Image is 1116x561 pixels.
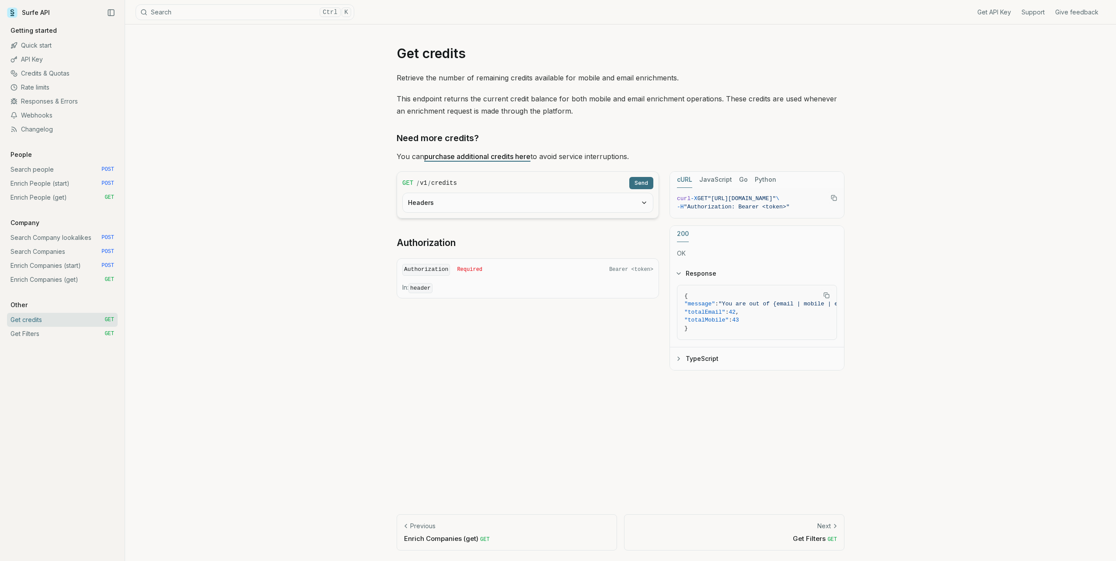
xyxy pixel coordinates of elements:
span: "totalMobile" [684,317,729,323]
a: Quick start [7,38,118,52]
span: -H [677,204,684,210]
kbd: Ctrl [320,7,341,17]
span: GET [827,537,837,543]
span: GET [402,179,413,187]
span: \ [776,195,779,202]
h1: Get credits [397,45,844,61]
a: Changelog [7,122,118,136]
button: JavaScript [699,172,732,188]
span: , [736,309,739,315]
button: cURL [677,172,692,188]
p: Retrieve the number of remaining credits available for mobile and email enrichments. [397,72,844,84]
span: POST [101,166,114,173]
a: Webhooks [7,108,118,122]
p: People [7,150,35,159]
button: SearchCtrlK [136,4,354,20]
span: GET [697,195,708,202]
a: API Key [7,52,118,66]
a: Rate limits [7,80,118,94]
p: You can to avoid service interruptions. [397,150,844,163]
span: { [684,293,688,299]
button: Copy Text [820,289,833,302]
p: Get Filters [631,534,837,543]
button: TypeScript [670,347,844,370]
a: Support [1022,8,1045,17]
p: This endpoint returns the current credit balance for both mobile and email enrichment operations.... [397,93,844,117]
p: Getting started [7,26,60,35]
p: Enrich Companies (get) [404,534,610,543]
a: PreviousEnrich Companies (get) GET [397,514,617,551]
span: Required [457,266,482,273]
span: Bearer <token> [609,266,653,273]
a: Get API Key [977,8,1011,17]
button: Headers [403,193,653,212]
a: Enrich People (get) GET [7,190,118,204]
a: purchase additional credits here [424,152,530,161]
button: Copy Text [827,191,840,204]
a: Need more credits? [397,131,479,145]
button: 200 [677,226,689,242]
a: Enrich Companies (get) GET [7,273,118,287]
span: GET [105,276,114,283]
span: GET [480,537,490,543]
p: Previous [410,522,436,530]
code: header [408,283,432,293]
button: Go [739,172,748,188]
a: Surfe API [7,6,50,19]
a: NextGet Filters GET [624,514,844,551]
a: Enrich People (start) POST [7,177,118,190]
p: Other [7,301,31,309]
a: Credits & Quotas [7,66,118,80]
button: Send [629,177,653,189]
span: POST [101,234,114,241]
span: "message" [684,301,715,307]
kbd: K [342,7,351,17]
span: / [428,179,430,187]
button: Python [755,172,776,188]
span: curl [677,195,691,202]
a: Search people POST [7,163,118,177]
span: POST [101,248,114,255]
p: Next [817,522,831,530]
span: : [729,317,732,323]
span: POST [101,262,114,269]
span: "totalEmail" [684,309,725,315]
span: GET [105,316,114,323]
p: OK [677,249,837,258]
button: Collapse Sidebar [105,6,118,19]
div: Response [670,285,844,347]
span: GET [105,194,114,201]
a: Enrich Companies (start) POST [7,259,118,273]
a: Get credits GET [7,313,118,327]
span: "You are out of {email | mobile | email and mobile} credits, buy more here: [URL][DOMAIN_NAME]" [718,301,1043,307]
span: GET [105,330,114,337]
code: credits [431,179,457,187]
span: -X [691,195,697,202]
span: 43 [732,317,739,323]
a: Authorization [397,237,456,249]
a: Search Companies POST [7,245,118,259]
span: / [417,179,419,187]
a: Get Filters GET [7,327,118,341]
button: Response [670,262,844,285]
span: : [715,301,718,307]
a: Responses & Errors [7,94,118,108]
p: Company [7,218,43,227]
span: } [684,325,688,332]
code: Authorization [402,264,450,276]
code: v1 [420,179,427,187]
a: Give feedback [1055,8,1099,17]
span: "Authorization: Bearer <token>" [684,204,790,210]
a: Search Company lookalikes POST [7,231,118,245]
span: "[URL][DOMAIN_NAME]" [708,195,776,202]
p: In: [402,283,653,293]
span: 42 [729,309,736,315]
span: POST [101,180,114,187]
span: : [725,309,729,315]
